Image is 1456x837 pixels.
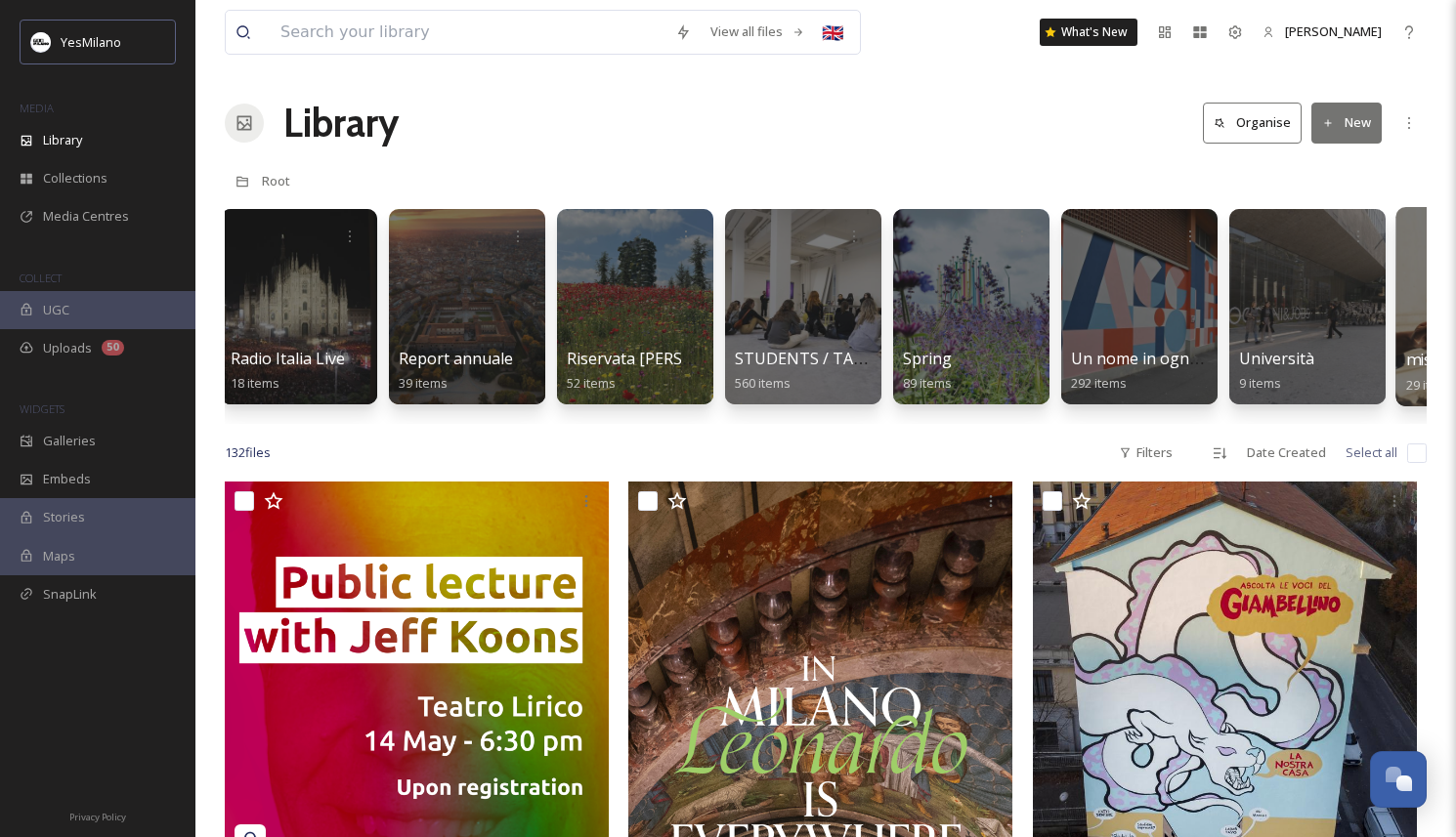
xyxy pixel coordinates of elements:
span: Select all [1346,443,1397,462]
a: Organise [1203,103,1311,143]
span: [PERSON_NAME] [1285,22,1382,40]
a: Privacy Policy [69,804,126,827]
span: Radio Italia Live 2022 [231,348,384,369]
button: Organise [1203,103,1302,143]
a: Università9 items [1239,350,1314,392]
span: MEDIA [20,101,54,115]
div: 🇬🇧 [815,15,850,50]
button: Open Chat [1370,751,1427,808]
span: Embeds [43,470,91,488]
span: Library [43,131,82,149]
a: Library [283,94,399,152]
a: [PERSON_NAME] [1253,13,1392,51]
span: 18 items [231,374,279,392]
span: 89 items [903,374,952,392]
a: What's New [1040,19,1137,46]
span: Università [1239,348,1314,369]
span: Privacy Policy [69,811,126,823]
span: Stories [43,508,85,526]
span: 560 items [735,374,791,392]
span: STUDENTS / TALENTS [735,348,903,369]
div: Filters [1109,434,1182,472]
span: Collections [43,169,107,188]
div: 50 [102,340,124,356]
span: UGC [43,301,69,319]
a: Un nome in ogni quartiere292 items [1071,350,1265,392]
span: 9 items [1239,374,1281,392]
span: Spring [903,348,952,369]
span: Report annuale 2022 [399,348,552,369]
input: Search your library [271,11,665,54]
span: Root [262,172,290,189]
a: STUDENTS / TALENTS560 items [735,350,903,392]
a: Riservata [PERSON_NAME] - Used - Instagram52 items [567,350,905,392]
span: Maps [43,547,75,565]
span: 292 items [1071,374,1127,392]
span: 132 file s [225,443,271,462]
span: 39 items [399,374,448,392]
span: 52 items [567,374,616,392]
span: WIDGETS [20,401,64,416]
span: Uploads [43,339,92,357]
a: Root [262,169,290,192]
span: Un nome in ogni quartiere [1071,348,1265,369]
span: 29 items [1406,375,1456,393]
button: New [1311,103,1382,143]
a: Radio Italia Live 202218 items [231,350,384,392]
a: Spring89 items [903,350,952,392]
a: View all files [701,13,815,51]
span: SnapLink [43,585,97,604]
span: Media Centres [43,207,129,226]
span: COLLECT [20,271,62,285]
a: Report annuale 202239 items [399,350,552,392]
span: YesMilano [61,33,121,51]
div: Date Created [1237,434,1336,472]
span: Riservata [PERSON_NAME] - Used - Instagram [567,348,905,369]
span: Galleries [43,432,96,450]
img: Logo%20YesMilano%40150x.png [31,32,51,52]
